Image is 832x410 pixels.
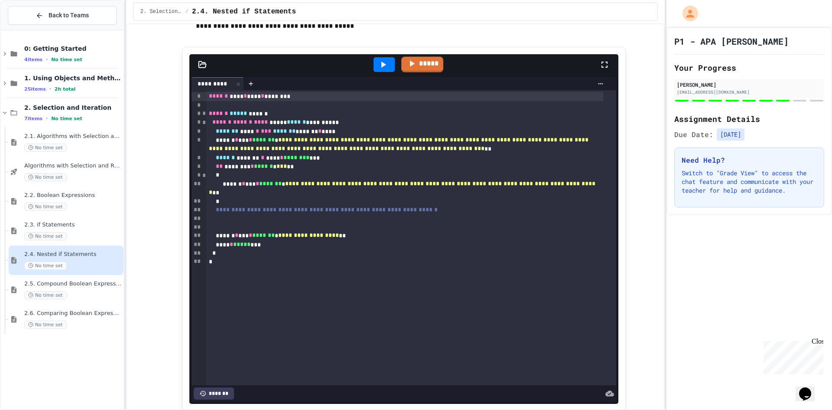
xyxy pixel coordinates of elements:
[24,74,122,82] span: 1. Using Objects and Methods
[24,321,67,329] span: No time set
[674,129,713,140] span: Due Date:
[24,310,122,317] span: 2.6. Comparing Boolean Expressions ([PERSON_NAME] Laws)
[24,251,122,258] span: 2.4. Nested if Statements
[51,57,82,62] span: No time set
[24,86,46,92] span: 25 items
[46,56,48,63] span: •
[24,57,42,62] span: 4 items
[24,45,122,52] span: 0: Getting Started
[24,291,67,299] span: No time set
[46,115,48,122] span: •
[3,3,60,55] div: Chat with us now!Close
[682,155,817,165] h3: Need Help?
[55,86,76,92] span: 2h total
[24,203,67,211] span: No time set
[674,113,824,125] h2: Assignment Details
[8,6,117,25] button: Back to Teams
[24,280,122,288] span: 2.5. Compound Boolean Expressions
[760,338,823,374] iframe: chat widget
[24,232,67,240] span: No time set
[24,173,67,181] span: No time set
[24,262,67,270] span: No time set
[24,192,122,199] span: 2.2. Boolean Expressions
[677,81,822,89] div: [PERSON_NAME]
[24,144,67,152] span: No time set
[674,62,824,74] h2: Your Progress
[674,35,789,47] h1: P1 - APA [PERSON_NAME]
[24,104,122,112] span: 2. Selection and Iteration
[682,169,817,195] p: Switch to "Grade View" to access the chat feature and communicate with your teacher for help and ...
[49,85,51,92] span: •
[717,128,744,141] span: [DATE]
[24,162,122,170] span: Algorithms with Selection and Repetition - Topic 2.1
[24,116,42,121] span: 7 items
[677,89,822,95] div: [EMAIL_ADDRESS][DOMAIN_NAME]
[51,116,82,121] span: No time set
[140,8,182,15] span: 2. Selection and Iteration
[49,11,89,20] span: Back to Teams
[673,3,700,23] div: My Account
[24,221,122,229] span: 2.3. if Statements
[192,7,296,17] span: 2.4. Nested if Statements
[796,375,823,401] iframe: chat widget
[185,8,188,15] span: /
[24,133,122,140] span: 2.1. Algorithms with Selection and Repetition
